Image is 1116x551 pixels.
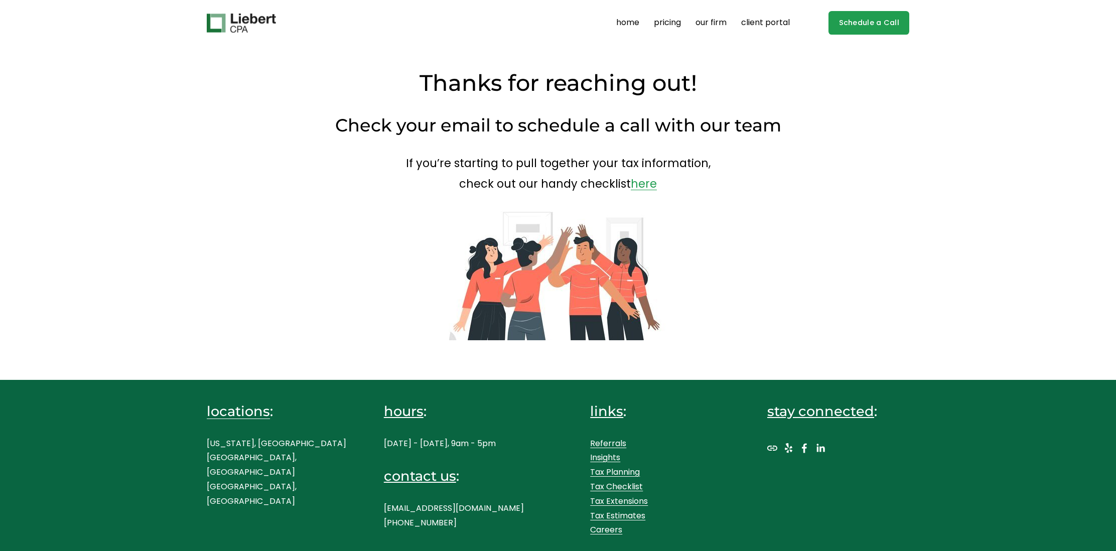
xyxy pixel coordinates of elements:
[631,176,657,192] a: here
[695,15,727,31] a: our firm
[741,15,790,31] a: client portal
[815,443,825,453] a: LinkedIn
[207,437,349,509] p: [US_STATE], [GEOGRAPHIC_DATA] [GEOGRAPHIC_DATA], [GEOGRAPHIC_DATA] [GEOGRAPHIC_DATA], [GEOGRAPHIC...
[767,403,874,420] span: stay connected
[590,437,626,451] a: Referrals
[767,402,909,421] h4: :
[616,15,639,31] a: home
[207,114,909,137] h3: Check your email to schedule a call with our team
[384,437,526,451] p: [DATE] - [DATE], 9am - 5pm
[783,443,793,453] a: Yelp
[590,465,640,480] a: Tax Planning
[590,480,643,494] a: Tax Checklist
[590,494,648,509] a: Tax Extensions
[384,468,456,484] span: contact us
[384,501,526,530] p: [EMAIL_ADDRESS][DOMAIN_NAME] [PHONE_NUMBER]
[590,402,732,421] h4: :
[590,509,645,523] a: Tax Estimates
[207,14,276,33] img: Liebert CPA
[767,443,777,453] a: URL
[207,402,270,421] a: locations
[207,153,909,194] p: If you’re starting to pull together your tax information, check out our handy checklist
[590,403,623,420] span: links
[828,11,909,35] a: Schedule a Call
[384,467,526,485] h4: :
[799,443,809,453] a: Facebook
[384,402,526,421] h4: :
[654,15,681,31] a: pricing
[384,403,424,420] span: hours
[590,523,622,537] a: Careers
[207,68,909,97] h2: Thanks for reaching out!
[207,402,349,421] h4: :
[590,451,620,465] a: Insights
